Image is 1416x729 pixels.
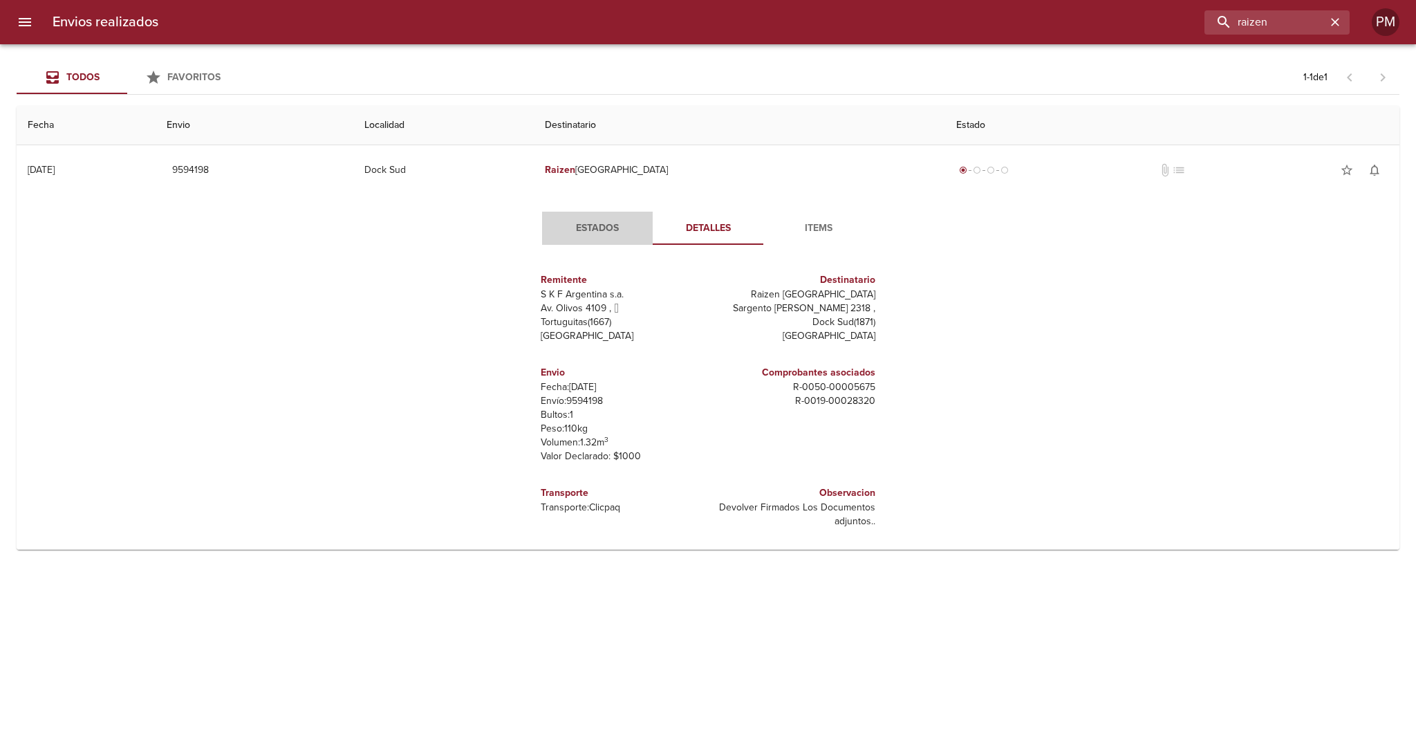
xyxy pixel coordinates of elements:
p: Av. Olivos 4109 ,   [541,302,702,315]
span: Detalles [661,220,755,237]
p: Fecha: [DATE] [541,380,702,394]
th: Envio [156,106,353,145]
span: Items [772,220,866,237]
p: 1 - 1 de 1 [1303,71,1327,84]
p: [GEOGRAPHIC_DATA] [714,329,875,343]
span: Favoritos [167,71,221,83]
h6: Envios realizados [53,11,158,33]
p: R - 0019 - 00028320 [714,394,875,408]
div: [DATE] [28,164,55,176]
h6: Remitente [541,273,702,288]
span: Pagina anterior [1333,70,1366,84]
button: menu [8,6,41,39]
h6: Envio [541,365,702,380]
p: Devolver Firmados Los Documentos adjuntos.. [714,501,875,528]
p: Tortuguitas ( 1667 ) [541,315,702,329]
p: Envío: 9594198 [541,394,702,408]
span: No tiene pedido asociado [1172,163,1186,177]
span: Estados [550,220,644,237]
div: Tabs detalle de guia [542,212,874,245]
p: Dock Sud ( 1871 ) [714,315,875,329]
span: Todos [66,71,100,83]
span: No tiene documentos adjuntos [1158,163,1172,177]
div: Generado [956,163,1012,177]
div: Tabs Envios [17,61,238,94]
span: radio_button_checked [959,166,967,174]
h6: Observacion [714,486,875,501]
th: Localidad [353,106,534,145]
h6: Destinatario [714,273,875,288]
td: Dock Sud [353,145,534,195]
em: Raizen [545,164,575,176]
th: Estado [945,106,1399,145]
input: buscar [1204,10,1326,35]
span: notifications_none [1368,163,1381,177]
h6: Comprobantes asociados [714,365,875,380]
p: Sargento [PERSON_NAME] 2318 , [714,302,875,315]
h6: Transporte [541,486,702,501]
div: PM [1372,8,1399,36]
span: radio_button_unchecked [973,166,981,174]
sup: 3 [604,435,608,444]
div: Abrir información de usuario [1372,8,1399,36]
button: Activar notificaciones [1361,156,1388,184]
button: 9594198 [167,158,214,183]
table: Tabla de envíos del cliente [17,106,1399,550]
span: star_border [1340,163,1354,177]
p: Valor Declarado: $ 1000 [541,450,702,463]
p: Transporte: Clicpaq [541,501,702,515]
p: R - 0050 - 00005675 [714,380,875,394]
p: Volumen: 1.32 m [541,436,702,450]
p: Raizen [GEOGRAPHIC_DATA] [714,288,875,302]
td: [GEOGRAPHIC_DATA] [534,145,944,195]
span: Pagina siguiente [1366,61,1399,94]
span: radio_button_unchecked [1000,166,1009,174]
button: Agregar a favoritos [1333,156,1361,184]
p: S K F Argentina s.a. [541,288,702,302]
span: 9594198 [172,162,209,179]
th: Destinatario [534,106,944,145]
span: radio_button_unchecked [987,166,995,174]
th: Fecha [17,106,156,145]
p: [GEOGRAPHIC_DATA] [541,329,702,343]
p: Peso: 110 kg [541,422,702,436]
p: Bultos: 1 [541,408,702,422]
